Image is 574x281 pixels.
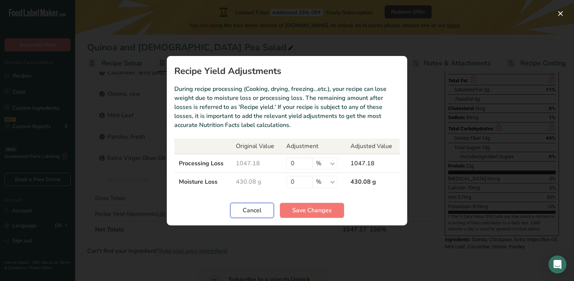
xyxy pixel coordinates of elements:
th: Original Value [231,139,282,154]
td: 1047.18 [231,154,282,173]
td: Moisture Loss [174,172,231,191]
td: 430.08 g [231,172,282,191]
button: Save Changes [280,203,344,218]
td: 1047.18 [346,154,400,173]
span: Cancel [243,206,261,215]
div: Open Intercom Messenger [548,255,566,273]
span: Save Changes [292,206,332,215]
td: 430.08 g [346,172,400,191]
h1: Recipe Yield Adjustments [174,66,400,76]
p: During recipe processing (Cooking, drying, freezing…etc.), your recipe can lose weight due to moi... [174,85,400,130]
th: Adjustment [282,139,346,154]
td: Processing Loss [174,154,231,173]
th: Adjusted Value [346,139,400,154]
button: Cancel [230,203,274,218]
